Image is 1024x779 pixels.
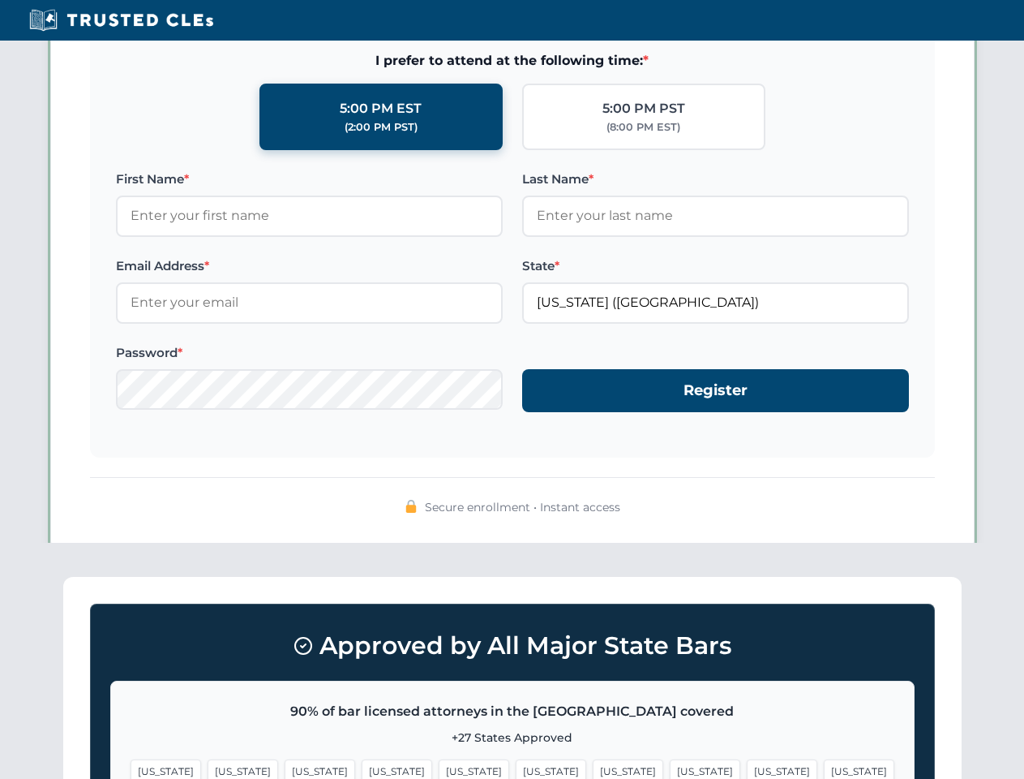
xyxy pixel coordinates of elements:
[345,119,418,136] div: (2:00 PM PST)
[522,369,909,412] button: Register
[131,729,894,747] p: +27 States Approved
[522,282,909,323] input: Florida (FL)
[116,282,503,323] input: Enter your email
[522,256,909,276] label: State
[425,498,620,516] span: Secure enrollment • Instant access
[131,701,894,722] p: 90% of bar licensed attorneys in the [GEOGRAPHIC_DATA] covered
[405,500,418,513] img: 🔒
[606,119,680,136] div: (8:00 PM EST)
[340,98,422,119] div: 5:00 PM EST
[602,98,685,119] div: 5:00 PM PST
[522,170,909,189] label: Last Name
[116,196,503,236] input: Enter your first name
[116,50,909,71] span: I prefer to attend at the following time:
[116,343,503,363] label: Password
[24,8,218,32] img: Trusted CLEs
[116,256,503,276] label: Email Address
[116,170,503,189] label: First Name
[522,196,909,236] input: Enter your last name
[110,624,915,668] h3: Approved by All Major State Bars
